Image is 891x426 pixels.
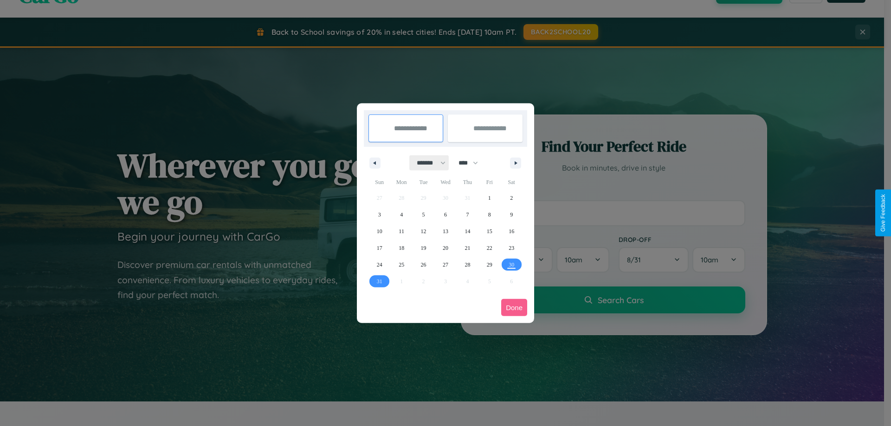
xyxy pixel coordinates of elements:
[413,223,434,240] button: 12
[368,206,390,223] button: 3
[390,175,412,190] span: Mon
[377,273,382,290] span: 31
[478,190,500,206] button: 1
[465,256,470,273] span: 28
[478,223,500,240] button: 15
[421,223,426,240] span: 12
[478,175,500,190] span: Fri
[465,223,470,240] span: 14
[377,223,382,240] span: 10
[509,223,514,240] span: 16
[399,223,404,240] span: 11
[390,223,412,240] button: 11
[501,256,523,273] button: 30
[377,256,382,273] span: 24
[422,206,425,223] span: 5
[510,206,513,223] span: 9
[400,206,403,223] span: 4
[478,240,500,256] button: 22
[368,256,390,273] button: 24
[413,256,434,273] button: 26
[368,240,390,256] button: 17
[390,206,412,223] button: 4
[501,223,523,240] button: 16
[478,206,500,223] button: 8
[478,256,500,273] button: 29
[466,206,469,223] span: 7
[434,240,456,256] button: 20
[501,206,523,223] button: 9
[377,240,382,256] span: 17
[487,223,492,240] span: 15
[399,240,404,256] span: 18
[434,223,456,240] button: 13
[487,240,492,256] span: 22
[509,240,514,256] span: 23
[488,190,491,206] span: 1
[378,206,381,223] span: 3
[390,256,412,273] button: 25
[413,240,434,256] button: 19
[413,175,434,190] span: Tue
[509,256,514,273] span: 30
[421,256,426,273] span: 26
[501,240,523,256] button: 23
[510,190,513,206] span: 2
[501,299,527,316] button: Done
[501,175,523,190] span: Sat
[443,240,448,256] span: 20
[443,256,448,273] span: 27
[368,175,390,190] span: Sun
[434,175,456,190] span: Wed
[457,223,478,240] button: 14
[390,240,412,256] button: 18
[501,190,523,206] button: 2
[457,256,478,273] button: 28
[434,256,456,273] button: 27
[443,223,448,240] span: 13
[457,175,478,190] span: Thu
[413,206,434,223] button: 5
[457,206,478,223] button: 7
[368,223,390,240] button: 10
[880,194,886,232] div: Give Feedback
[488,206,491,223] span: 8
[457,240,478,256] button: 21
[421,240,426,256] span: 19
[399,256,404,273] span: 25
[444,206,447,223] span: 6
[368,273,390,290] button: 31
[487,256,492,273] span: 29
[465,240,470,256] span: 21
[434,206,456,223] button: 6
